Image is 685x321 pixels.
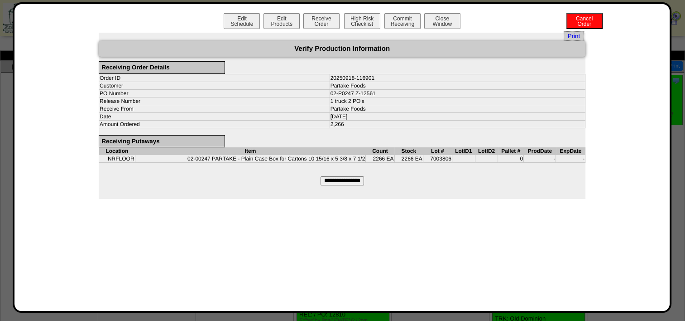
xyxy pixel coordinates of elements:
td: 2266 EA [366,155,394,163]
button: EditSchedule [224,13,260,29]
th: Pallet # [498,147,524,155]
td: PO Number [99,89,330,97]
td: 2266 EA [394,155,423,163]
a: High RiskChecklist [343,21,383,27]
button: CloseWindow [424,13,460,29]
button: EditProducts [263,13,300,29]
button: High RiskChecklist [344,13,380,29]
th: Item [135,147,366,155]
button: ReceiveOrder [303,13,340,29]
td: Amount Ordered [99,120,330,128]
td: 7003806 [423,155,452,163]
button: CancelOrder [566,13,603,29]
div: Receiving Putaways [99,135,225,148]
td: Partake Foods [330,82,585,89]
td: - [524,155,556,163]
th: LotID2 [475,147,498,155]
td: 20250918-116901 [330,74,585,82]
th: Lot # [423,147,452,155]
th: ProdDate [524,147,556,155]
td: Customer [99,82,330,89]
td: 02-00247 PARTAKE - Plain Case Box for Cartons 10 15/16 x 5 3/8 x 7 1/2 [135,155,366,163]
a: Print [564,31,584,41]
td: Release Number [99,97,330,105]
td: [DATE] [330,112,585,120]
th: LotID1 [452,147,475,155]
td: - [556,155,585,163]
td: 0 [498,155,524,163]
td: 2,266 [330,120,585,128]
td: Date [99,112,330,120]
button: CommitReceiving [384,13,421,29]
th: Stock [394,147,423,155]
div: Receiving Order Details [99,61,225,74]
th: Count [366,147,394,155]
td: 02-P0247 Z-12561 [330,89,585,97]
td: 1 truck 2 PO's [330,97,585,105]
td: Order ID [99,74,330,82]
div: Verify Production Information [99,41,585,57]
th: Location [99,147,135,155]
td: NRFLOOR [99,155,135,163]
a: CloseWindow [423,20,461,27]
td: Partake Foods [330,105,585,112]
th: ExpDate [556,147,585,155]
td: Receive From [99,105,330,112]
